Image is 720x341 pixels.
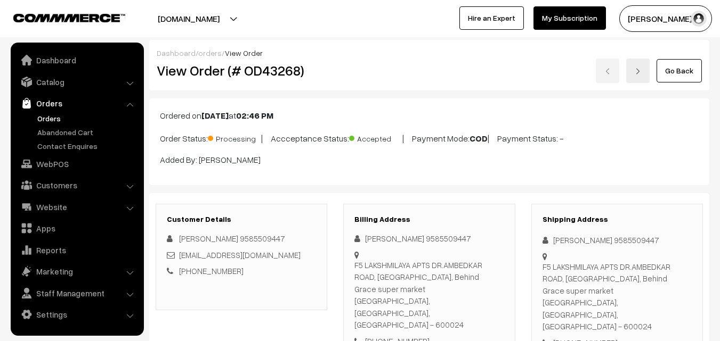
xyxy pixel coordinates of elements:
b: [DATE] [201,110,229,121]
div: / / [157,47,702,59]
h3: Customer Details [167,215,316,224]
div: F5 LAKSHMILAYA APTS DR.AMBEDKAR ROAD, [GEOGRAPHIC_DATA], Behind Grace super market [GEOGRAPHIC_DA... [543,261,692,332]
button: [PERSON_NAME] s… [619,5,712,32]
a: Orders [35,113,140,124]
h3: Billing Address [354,215,504,224]
a: Contact Enquires [35,140,140,152]
div: F5 LAKSHMILAYA APTS DR.AMBEDKAR ROAD, [GEOGRAPHIC_DATA], Behind Grace super market [GEOGRAPHIC_DA... [354,259,504,331]
a: [PHONE_NUMBER] [179,266,244,276]
button: [DOMAIN_NAME] [120,5,257,32]
a: Reports [13,240,140,260]
a: Customers [13,176,140,195]
a: Abandoned Cart [35,127,140,138]
img: right-arrow.png [635,68,641,74]
div: [PERSON_NAME] 9585509447 [354,232,504,245]
a: Catalog [13,72,140,92]
span: [PERSON_NAME] 9585509447 [179,234,285,243]
span: Processing [208,130,261,144]
p: Ordered on at [160,109,699,122]
h3: Shipping Address [543,215,692,224]
a: Dashboard [157,48,196,57]
a: Hire an Expert [459,6,524,30]
b: COD [470,133,488,144]
a: Staff Management [13,284,140,303]
a: Marketing [13,262,140,281]
a: orders [198,48,222,57]
span: Accepted [349,130,402,144]
a: Dashboard [13,51,140,70]
img: COMMMERCE [13,14,125,22]
a: [EMAIL_ADDRESS][DOMAIN_NAME] [179,250,301,260]
a: Settings [13,305,140,324]
p: Added By: [PERSON_NAME] [160,153,699,166]
a: Website [13,197,140,217]
b: 02:46 PM [236,110,273,121]
a: Apps [13,219,140,238]
h2: View Order (# OD43268) [157,62,328,79]
a: Go Back [657,59,702,82]
img: user [691,11,707,27]
a: My Subscription [533,6,606,30]
span: View Order [225,48,263,57]
a: WebPOS [13,154,140,173]
div: [PERSON_NAME] 9585509447 [543,234,692,246]
a: Orders [13,94,140,113]
a: COMMMERCE [13,11,107,23]
p: Order Status: | Accceptance Status: | Payment Mode: | Payment Status: - [160,130,699,145]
